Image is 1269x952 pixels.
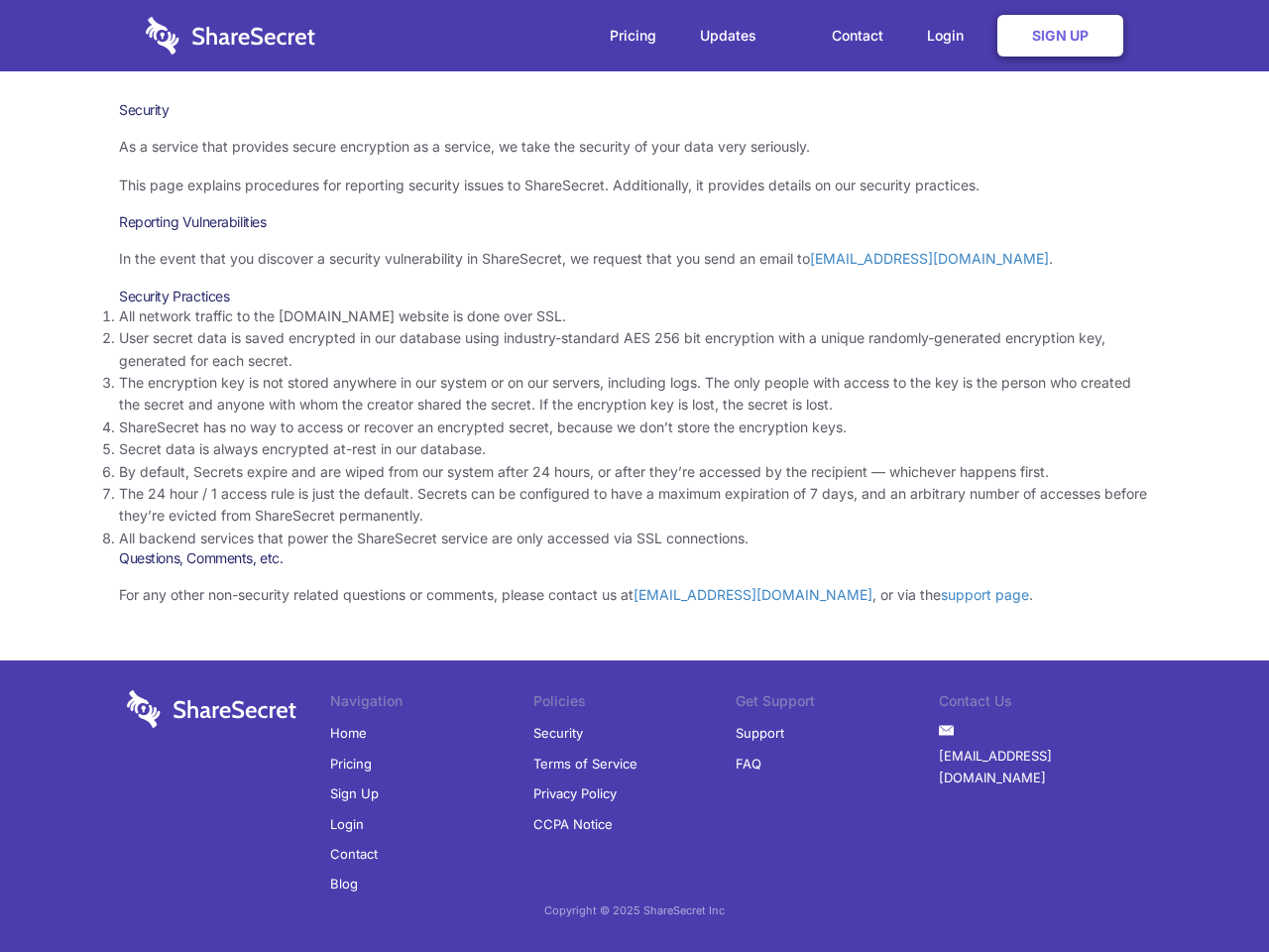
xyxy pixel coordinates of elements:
[119,101,1150,119] h1: Security
[533,778,617,808] a: Privacy Policy
[330,778,379,808] a: Sign Up
[533,749,637,778] a: Terms of Service
[119,483,1150,528] li: The 24 hour / 1 access rule is just the default. Secrets can be configured to have a maximum expi...
[941,586,1029,603] a: support page
[119,461,1150,483] li: By default, Secrets expire and are wiped from our system after 24 hours, or after they’re accesse...
[119,549,1150,567] h3: Questions, Comments, etc.
[330,749,372,778] a: Pricing
[330,869,358,898] a: Blog
[533,718,583,748] a: Security
[119,305,1150,327] li: All network traffic to the [DOMAIN_NAME] website is done over SSL.
[119,327,1150,372] li: User secret data is saved encrypted in our database using industry-standard AES 256 bit encryptio...
[330,839,378,869] a: Contact
[533,809,613,839] a: CCPA Notice
[119,136,1150,158] p: As a service that provides secure encryption as a service, we take the security of your data very...
[119,175,1150,196] p: This page explains procedures for reporting security issues to ShareSecret. Additionally, it prov...
[119,438,1150,460] li: Secret data is always encrypted at-rest in our database.
[812,5,903,66] a: Contact
[119,288,1150,305] h3: Security Practices
[997,15,1123,57] a: Sign Up
[736,718,784,748] a: Support
[907,5,993,66] a: Login
[590,5,676,66] a: Pricing
[119,584,1150,606] p: For any other non-security related questions or comments, please contact us at , or via the .
[119,416,1150,438] li: ShareSecret has no way to access or recover an encrypted secret, because we don’t store the encry...
[330,690,533,718] li: Navigation
[533,690,737,718] li: Policies
[119,213,1150,231] h3: Reporting Vulnerabilities
[119,528,1150,549] li: All backend services that power the ShareSecret service are only accessed via SSL connections.
[119,372,1150,416] li: The encryption key is not stored anywhere in our system or on our servers, including logs. The on...
[939,741,1142,793] a: [EMAIL_ADDRESS][DOMAIN_NAME]
[330,809,364,839] a: Login
[736,690,939,718] li: Get Support
[736,749,761,778] a: FAQ
[146,17,315,55] img: logo-wordmark-white-trans-d4663122ce5f474addd5e946df7df03e33cb6a1c49d2221995e7729f52c070b2.svg
[634,586,872,603] a: [EMAIL_ADDRESS][DOMAIN_NAME]
[119,248,1150,270] p: In the event that you discover a security vulnerability in ShareSecret, we request that you send ...
[330,718,367,748] a: Home
[939,690,1142,718] li: Contact Us
[810,250,1049,267] a: [EMAIL_ADDRESS][DOMAIN_NAME]
[127,690,296,728] img: logo-wordmark-white-trans-d4663122ce5f474addd5e946df7df03e33cb6a1c49d2221995e7729f52c070b2.svg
